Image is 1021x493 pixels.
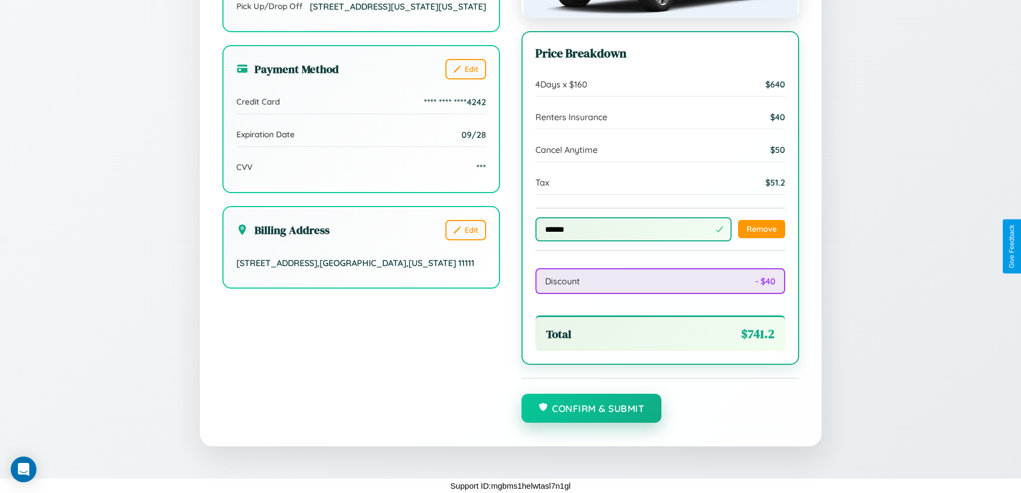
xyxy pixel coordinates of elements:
[236,257,474,268] span: [STREET_ADDRESS] , [GEOGRAPHIC_DATA] , [US_STATE] 11111
[461,129,486,140] span: 09/28
[738,220,785,238] button: Remove
[450,479,570,493] p: Support ID: mgbms1helwtasl7n1gl
[521,394,662,423] button: Confirm & Submit
[770,144,785,155] span: $ 50
[741,326,774,342] span: $ 741.2
[770,112,785,122] span: $ 40
[535,177,549,188] span: Tax
[535,45,785,62] h3: Price Breakdown
[11,457,36,482] div: Open Intercom Messenger
[765,177,785,188] span: $ 51.2
[236,129,295,139] span: Expiration Date
[236,162,252,172] span: CVV
[545,276,580,286] span: Discount
[445,59,486,79] button: Edit
[236,1,303,11] span: Pick Up/Drop Off
[535,79,587,90] span: 4 Days x $ 160
[236,61,339,77] h3: Payment Method
[765,79,785,90] span: $ 640
[535,112,607,122] span: Renters Insurance
[445,220,486,240] button: Edit
[310,1,486,12] span: [STREET_ADDRESS][US_STATE][US_STATE]
[236,97,280,107] span: Credit Card
[755,276,776,286] span: - $ 40
[1008,225,1016,268] div: Give Feedback
[535,144,598,155] span: Cancel Anytime
[546,326,571,342] span: Total
[236,222,330,238] h3: Billing Address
